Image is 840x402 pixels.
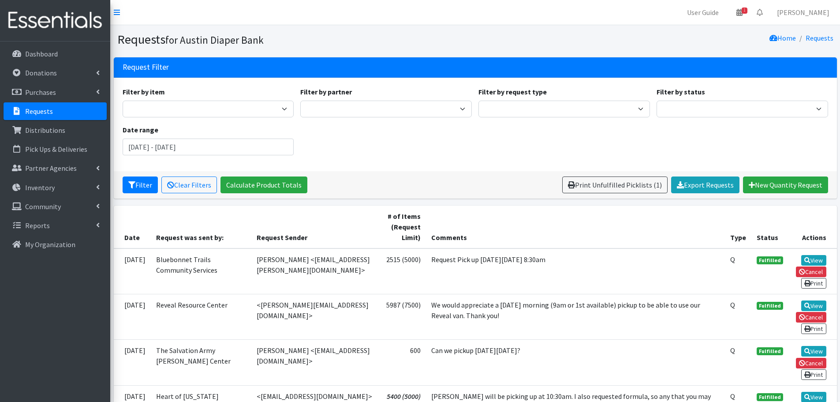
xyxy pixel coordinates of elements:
td: Can we pickup [DATE][DATE]? [426,340,725,385]
td: [DATE] [114,340,151,385]
td: [PERSON_NAME] <[EMAIL_ADDRESS][DOMAIN_NAME]> [251,340,378,385]
label: Filter by item [123,86,165,97]
a: Community [4,198,107,215]
a: Print [801,323,826,334]
p: Reports [25,221,50,230]
label: Filter by partner [300,86,352,97]
td: [PERSON_NAME] <[EMAIL_ADDRESS][PERSON_NAME][DOMAIN_NAME]> [251,248,378,294]
a: Print Unfulfilled Picklists (1) [562,177,668,193]
a: Export Requests [671,177,739,193]
a: View [801,255,826,266]
p: Requests [25,107,53,116]
button: Filter [123,177,158,193]
td: 5987 (7500) [378,294,426,339]
a: Purchases [4,83,107,101]
a: [PERSON_NAME] [770,4,836,21]
a: View [801,301,826,311]
h1: Requests [117,32,472,47]
a: Clear Filters [161,177,217,193]
img: HumanEssentials [4,6,107,35]
abbr: Quantity [730,346,735,355]
a: User Guide [680,4,726,21]
th: Request was sent by: [151,206,252,248]
td: Bluebonnet Trails Community Services [151,248,252,294]
p: Community [25,202,61,211]
a: 1 [729,4,750,21]
td: [DATE] [114,294,151,339]
h3: Request Filter [123,63,169,72]
a: View [801,346,826,357]
p: Donations [25,68,57,77]
label: Filter by request type [478,86,547,97]
a: Requests [4,102,107,120]
a: Home [769,34,796,42]
th: Request Sender [251,206,378,248]
a: Partner Agencies [4,159,107,177]
span: 1 [742,8,747,14]
a: Pick Ups & Deliveries [4,140,107,158]
td: We would appreciate a [DATE] morning (9am or 1st available) pickup to be able to use our Reveal v... [426,294,725,339]
td: 2515 (5000) [378,248,426,294]
th: # of Items (Request Limit) [378,206,426,248]
span: Fulfilled [757,256,783,264]
td: Request Pick up [DATE][DATE] 8:30am [426,248,725,294]
a: Donations [4,64,107,82]
p: Pick Ups & Deliveries [25,145,87,154]
th: Status [751,206,788,248]
label: Filter by status [657,86,705,97]
p: Purchases [25,88,56,97]
p: Distributions [25,126,65,135]
abbr: Quantity [730,255,735,264]
th: Comments [426,206,725,248]
a: Cancel [796,358,826,368]
a: Requests [806,34,833,42]
a: Reports [4,217,107,234]
td: The Salvation Army [PERSON_NAME] Center [151,340,252,385]
span: Fulfilled [757,347,783,355]
span: Fulfilled [757,393,783,401]
a: Dashboard [4,45,107,63]
p: Inventory [25,183,55,192]
p: Dashboard [25,49,58,58]
abbr: Quantity [730,301,735,309]
a: Distributions [4,121,107,139]
a: Print [801,369,826,380]
label: Date range [123,124,158,135]
small: for Austin Diaper Bank [165,34,264,46]
a: My Organization [4,236,107,253]
a: Inventory [4,179,107,196]
td: 600 [378,340,426,385]
th: Date [114,206,151,248]
th: Actions [788,206,836,248]
a: Calculate Product Totals [220,177,307,193]
td: [DATE] [114,248,151,294]
th: Type [725,206,751,248]
td: <[PERSON_NAME][EMAIL_ADDRESS][DOMAIN_NAME]> [251,294,378,339]
a: Print [801,278,826,289]
a: Cancel [796,267,826,277]
a: New Quantity Request [743,177,828,193]
p: Partner Agencies [25,164,77,173]
td: Reveal Resource Center [151,294,252,339]
p: My Organization [25,240,75,249]
abbr: Quantity [730,392,735,401]
span: Fulfilled [757,302,783,310]
a: Cancel [796,312,826,323]
input: January 1, 2011 - December 31, 2011 [123,139,294,155]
